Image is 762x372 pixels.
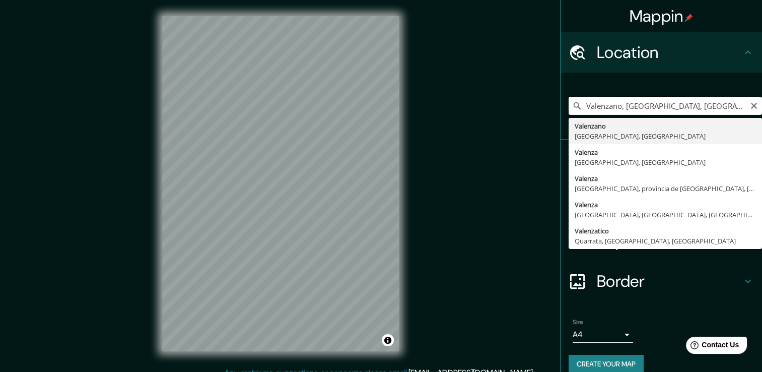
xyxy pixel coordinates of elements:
div: Layout [561,221,762,261]
div: A4 [573,327,633,343]
button: Clear [750,100,758,110]
div: [GEOGRAPHIC_DATA], [GEOGRAPHIC_DATA] [575,157,756,167]
div: [GEOGRAPHIC_DATA], [GEOGRAPHIC_DATA] [575,131,756,141]
iframe: Help widget launcher [672,333,751,361]
div: Valenza [575,173,756,183]
div: Valenza [575,200,756,210]
div: Valenza [575,147,756,157]
div: Location [561,32,762,73]
h4: Location [597,42,742,63]
div: [GEOGRAPHIC_DATA], provincia de [GEOGRAPHIC_DATA], [GEOGRAPHIC_DATA] [575,183,756,194]
div: Valenzatico [575,226,756,236]
h4: Mappin [630,6,694,26]
img: pin-icon.png [685,14,693,22]
h4: Border [597,271,742,291]
h4: Layout [597,231,742,251]
canvas: Map [162,16,399,351]
button: Toggle attribution [382,334,394,346]
div: Valenzano [575,121,756,131]
label: Size [573,318,583,327]
div: Quarrata, [GEOGRAPHIC_DATA], [GEOGRAPHIC_DATA] [575,236,756,246]
input: Pick your city or area [569,97,762,115]
div: Border [561,261,762,301]
div: [GEOGRAPHIC_DATA], [GEOGRAPHIC_DATA], [GEOGRAPHIC_DATA] [575,210,756,220]
div: Style [561,180,762,221]
div: Pins [561,140,762,180]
